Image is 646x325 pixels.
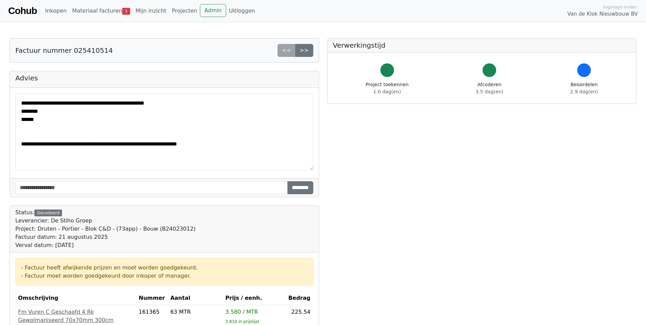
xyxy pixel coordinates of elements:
div: Afcoderen [476,81,503,95]
span: 2.9 dag(en) [570,89,598,94]
div: - Factuur moet worden goedgekeurd door inkoper of manager. [21,272,308,280]
a: Cohub [8,3,37,19]
div: Project: Druten - Portier - Blok C&D - (73app) - Bouw (B24023012) [15,225,195,233]
span: 3 [122,8,130,15]
th: Omschrijving [15,291,136,305]
a: >> [295,44,313,57]
div: Beoordelen [570,81,598,95]
div: - Factuur heeft afwijkende prijzen en moet worden goedgekeurd. [21,264,308,272]
h5: Factuur nummer 025410514 [15,46,113,55]
th: Prijs / eenh. [223,291,285,305]
th: Nummer [136,291,168,305]
div: 3.580 / MTR [225,308,282,316]
a: Materiaal facturen3 [69,4,133,18]
th: Aantal [168,291,223,305]
div: Leverancier: De Stiho Groep [15,217,195,225]
th: Bedrag [285,291,313,305]
h5: Advies [15,74,313,82]
span: Van de Klok Nieuwbouw BV [567,10,638,18]
a: Uitloggen [226,4,258,18]
a: Mijn inzicht [133,4,169,18]
h5: Verwerkingstijd [333,41,631,49]
div: Factuur datum: 21 augustus 2025 [15,233,195,241]
a: Admin [200,4,226,17]
a: Projecten [169,4,200,18]
div: Gecodeerd [34,210,62,216]
sub: 3.810 in prijslijst [225,319,259,324]
div: Project toekennen [366,81,409,95]
div: 63 MTR [170,308,220,316]
span: 1.0 dag(en) [373,89,401,94]
div: Status: [15,208,195,249]
a: Inkopen [42,4,69,18]
span: 3.5 dag(en) [476,89,503,94]
span: Ingelogd onder: [603,4,638,10]
div: Fm Vuren C Geschaafd 4 Rk Gewolmaniseerd 70x70mm 300cm [18,308,133,324]
div: Verval datum: [DATE] [15,241,195,249]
